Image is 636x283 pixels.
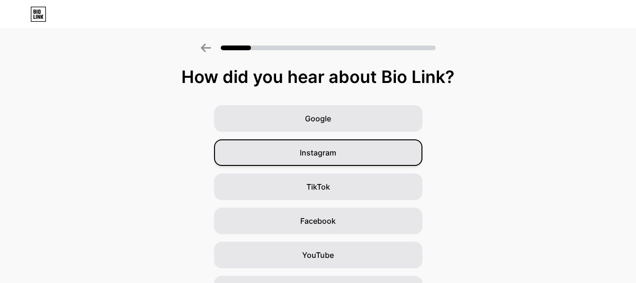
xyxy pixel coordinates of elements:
span: Facebook [300,215,336,227]
span: YouTube [302,249,334,261]
span: Instagram [300,147,336,158]
div: How did you hear about Bio Link? [5,67,631,86]
span: TikTok [306,181,330,192]
span: Google [305,113,331,124]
